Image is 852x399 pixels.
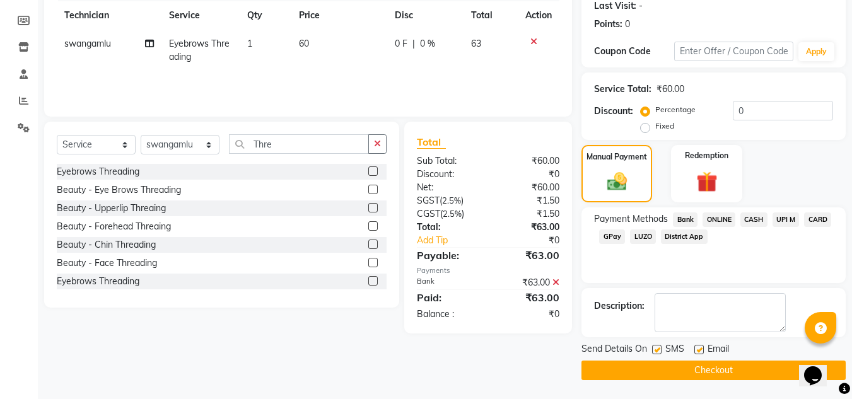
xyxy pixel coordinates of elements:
span: ONLINE [703,212,735,227]
a: Add Tip [407,234,501,247]
th: Disc [387,1,464,30]
span: 63 [471,38,481,49]
div: Beauty - Chin Threading [57,238,156,252]
div: ₹63.00 [488,290,569,305]
div: ₹0 [502,234,569,247]
div: ₹60.00 [657,83,684,96]
div: Total: [407,221,488,234]
span: SMS [665,342,684,358]
label: Fixed [655,120,674,132]
div: ( ) [407,207,488,221]
div: Service Total: [594,83,651,96]
th: Total [464,1,518,30]
th: Qty [240,1,292,30]
div: Description: [594,299,645,313]
span: Send Details On [581,342,647,358]
div: Eyebrows Threading [57,275,139,288]
span: LUZO [630,229,656,244]
span: CGST [417,208,440,219]
span: Total [417,136,446,149]
div: Net: [407,181,488,194]
span: | [412,37,415,50]
div: ₹0 [488,308,569,321]
div: ₹60.00 [488,181,569,194]
label: Percentage [655,104,696,115]
span: 60 [299,38,309,49]
input: Search or Scan [229,134,369,154]
div: Beauty - Face Threading [57,257,157,270]
div: ( ) [407,194,488,207]
iframe: chat widget [799,349,839,386]
span: 0 % [420,37,435,50]
div: ₹63.00 [488,276,569,289]
div: ₹60.00 [488,154,569,168]
th: Service [161,1,240,30]
div: ₹1.50 [488,207,569,221]
div: ₹63.00 [488,221,569,234]
span: 1 [247,38,252,49]
div: ₹1.50 [488,194,569,207]
div: Beauty - Forehead Threaing [57,220,171,233]
span: swangamlu [64,38,111,49]
span: UPI M [773,212,800,227]
div: Discount: [594,105,633,118]
div: Balance : [407,308,488,321]
div: Sub Total: [407,154,488,168]
div: Points: [594,18,622,31]
div: Eyebrows Threading [57,165,139,178]
div: Payments [417,265,559,276]
button: Apply [798,42,834,61]
img: _gift.svg [690,169,724,195]
span: Bank [673,212,697,227]
div: Beauty - Eye Brows Threading [57,183,181,197]
label: Redemption [685,150,728,161]
span: District App [661,229,708,244]
span: CASH [740,212,767,227]
th: Technician [57,1,161,30]
span: 0 F [395,37,407,50]
label: Manual Payment [586,151,647,163]
span: 2.5% [442,195,461,205]
span: Payment Methods [594,212,668,226]
button: Checkout [581,361,846,380]
th: Action [518,1,559,30]
th: Price [291,1,387,30]
div: Bank [407,276,488,289]
div: Beauty - Upperlip Threaing [57,202,166,215]
div: ₹0 [488,168,569,181]
span: Email [708,342,729,358]
img: _cash.svg [601,170,633,193]
span: CARD [804,212,831,227]
div: Discount: [407,168,488,181]
div: Coupon Code [594,45,674,58]
div: ₹63.00 [488,248,569,263]
div: Payable: [407,248,488,263]
span: 2.5% [443,209,462,219]
div: 0 [625,18,630,31]
input: Enter Offer / Coupon Code [674,42,793,61]
span: Eyebrows Threading [169,38,230,62]
span: SGST [417,195,440,206]
span: GPay [599,229,625,244]
div: Paid: [407,290,488,305]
